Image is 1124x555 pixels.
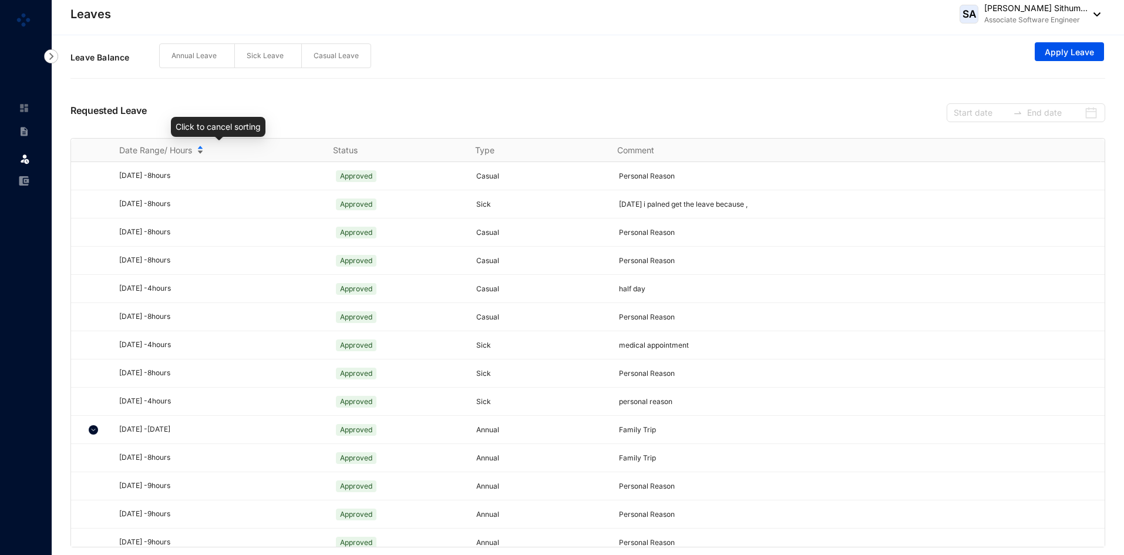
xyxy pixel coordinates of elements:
[314,50,359,62] p: Casual Leave
[954,106,1008,119] input: Start date
[1027,106,1082,119] input: End date
[962,9,976,19] span: SA
[476,339,605,351] p: Sick
[9,96,38,120] li: Home
[336,452,376,464] span: Approved
[44,49,58,63] img: nav-icon-right.af6afadce00d159da59955279c43614e.svg
[476,537,605,549] p: Annual
[619,200,813,208] span: [DATE] i palned get the leave because ,i am not feeling well
[603,139,745,162] th: Comment
[119,452,319,463] div: [DATE] - 8 hours
[476,255,605,267] p: Casual
[70,52,159,63] p: Leave Balance
[336,424,376,436] span: Approved
[476,311,605,323] p: Casual
[89,425,98,435] img: chevron-down.5dccb45ca3e6429452e9960b4a33955c.svg
[619,482,675,490] span: Personal Reason
[119,368,319,379] div: [DATE] - 8 hours
[476,283,605,295] p: Casual
[119,283,319,294] div: [DATE] - 4 hours
[119,227,319,238] div: [DATE] - 8 hours
[336,255,376,267] span: Approved
[19,126,29,137] img: contract-unselected.99e2b2107c0a7dd48938.svg
[619,510,675,519] span: Personal Reason
[476,509,605,520] p: Annual
[619,369,675,378] span: Personal Reason
[119,480,319,492] div: [DATE] - 9 hours
[319,139,461,162] th: Status
[476,480,605,492] p: Annual
[619,228,675,237] span: Personal Reason
[1035,42,1104,61] button: Apply Leave
[476,424,605,436] p: Annual
[476,396,605,408] p: Sick
[476,199,605,210] p: Sick
[336,227,376,238] span: Approved
[70,103,147,122] p: Requested Leave
[19,153,31,164] img: leave.99b8a76c7fa76a53782d.svg
[19,176,29,186] img: expense-unselected.2edcf0507c847f3e9e96.svg
[476,368,605,379] p: Sick
[619,284,645,293] span: half day
[619,341,689,349] span: medical appointment
[461,139,603,162] th: Type
[119,311,319,322] div: [DATE] - 8 hours
[619,538,675,547] span: Personal Reason
[619,312,675,321] span: Personal Reason
[119,339,319,351] div: [DATE] - 4 hours
[984,2,1088,14] p: [PERSON_NAME] Sithum...
[1013,108,1022,117] span: swap-right
[336,283,376,295] span: Approved
[119,144,192,156] span: Date Range/ Hours
[119,170,319,181] div: [DATE] - 8 hours
[336,339,376,351] span: Approved
[336,509,376,520] span: Approved
[476,170,605,182] p: Casual
[336,537,376,549] span: Approved
[70,6,111,22] p: Leaves
[1045,46,1094,58] span: Apply Leave
[619,256,675,265] span: Personal Reason
[336,396,376,408] span: Approved
[1013,108,1022,117] span: to
[119,396,319,407] div: [DATE] - 4 hours
[336,199,376,210] span: Approved
[171,117,265,137] div: Click to cancel sorting
[119,537,319,548] div: [DATE] - 9 hours
[336,368,376,379] span: Approved
[336,170,376,182] span: Approved
[9,169,38,193] li: Expenses
[984,14,1088,26] p: Associate Software Engineer
[476,227,605,238] p: Casual
[119,199,319,210] div: [DATE] - 8 hours
[19,103,29,113] img: home-unselected.a29eae3204392db15eaf.svg
[476,452,605,464] p: Annual
[336,311,376,323] span: Approved
[247,50,284,62] p: Sick Leave
[9,120,38,143] li: Contracts
[119,509,319,520] div: [DATE] - 9 hours
[619,453,656,462] span: Family Trip
[119,424,319,435] div: [DATE] - [DATE]
[1088,12,1101,16] img: dropdown-black.8e83cc76930a90b1a4fdb6d089b7bf3a.svg
[619,425,656,434] span: Family Trip
[171,50,217,62] p: Annual Leave
[619,397,672,406] span: personal reason
[336,480,376,492] span: Approved
[619,171,675,180] span: Personal Reason
[119,255,319,266] div: [DATE] - 8 hours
